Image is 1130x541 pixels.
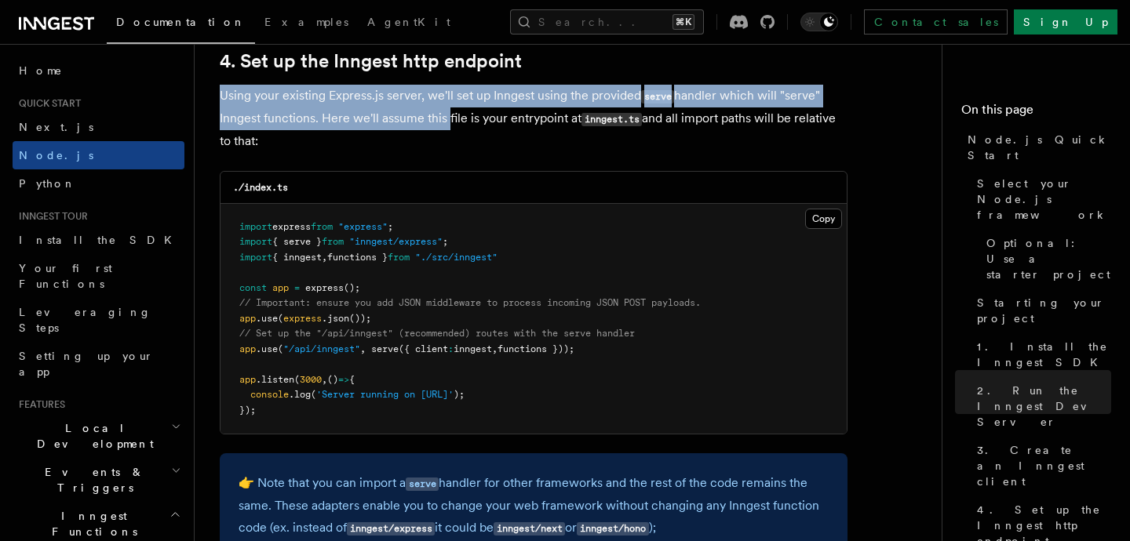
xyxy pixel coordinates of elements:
[977,295,1111,326] span: Starting your project
[19,234,181,246] span: Install the SDK
[322,252,327,263] span: ,
[388,221,393,232] span: ;
[968,132,1111,163] span: Node.js Quick Start
[13,97,81,110] span: Quick start
[239,221,272,232] span: import
[13,210,88,223] span: Inngest tour
[283,313,322,324] span: express
[961,125,1111,169] a: Node.js Quick Start
[327,374,338,385] span: ()
[344,282,360,293] span: ();
[19,63,63,78] span: Home
[19,177,76,190] span: Python
[673,14,694,30] kbd: ⌘K
[289,389,311,400] span: .log
[278,343,283,354] span: (
[19,149,93,162] span: Node.js
[13,398,65,411] span: Features
[581,113,642,126] code: inngest.ts
[239,374,256,385] span: app
[250,389,289,400] span: console
[255,5,358,42] a: Examples
[239,405,256,416] span: });
[327,252,388,263] span: functions }
[367,16,450,28] span: AgentKit
[13,508,169,539] span: Inngest Functions
[454,389,465,400] span: );
[239,343,256,354] span: app
[13,226,184,254] a: Install the SDK
[272,236,322,247] span: { serve }
[13,298,184,342] a: Leveraging Steps
[239,472,829,539] p: 👉 Note that you can import a handler for other frameworks and the rest of the code remains the sa...
[239,328,635,339] span: // Set up the "/api/inngest" (recommended) routes with the serve handler
[971,332,1111,376] a: 1. Install the Inngest SDK
[322,374,327,385] span: ,
[360,343,366,354] span: ,
[443,236,448,247] span: ;
[283,343,360,354] span: "/api/inngest"
[498,343,574,354] span: functions }));
[239,236,272,247] span: import
[19,350,154,378] span: Setting up your app
[19,262,112,290] span: Your first Functions
[977,442,1111,489] span: 3. Create an Inngest client
[13,464,171,496] span: Events & Triggers
[986,235,1111,282] span: Optional: Use a starter project
[406,477,439,491] code: serve
[977,339,1111,370] span: 1. Install the Inngest SDK
[322,313,349,324] span: .json
[492,343,498,354] span: ,
[510,9,704,34] button: Search...⌘K
[13,420,171,452] span: Local Development
[494,522,565,536] code: inngest/next
[239,252,272,263] span: import
[13,169,184,198] a: Python
[349,313,371,324] span: ());
[338,374,349,385] span: =>
[388,252,410,263] span: from
[406,475,439,490] a: serve
[220,50,522,72] a: 4. Set up the Inngest http endpoint
[577,522,648,536] code: inngest/hono
[641,90,674,103] code: serve
[864,9,1008,34] a: Contact sales
[256,374,294,385] span: .listen
[311,221,333,232] span: from
[415,252,498,263] span: "./src/inngest"
[300,374,322,385] span: 3000
[256,343,278,354] span: .use
[272,221,311,232] span: express
[971,436,1111,496] a: 3. Create an Inngest client
[971,169,1111,229] a: Select your Node.js framework
[448,343,454,354] span: :
[311,389,316,400] span: (
[454,343,492,354] span: inngest
[239,297,701,308] span: // Important: ensure you add JSON middleware to process incoming JSON POST payloads.
[19,306,151,334] span: Leveraging Steps
[272,252,322,263] span: { inngest
[399,343,448,354] span: ({ client
[13,141,184,169] a: Node.js
[371,343,399,354] span: serve
[19,121,93,133] span: Next.js
[322,236,344,247] span: from
[294,374,300,385] span: (
[316,389,454,400] span: 'Server running on [URL]'
[13,56,184,85] a: Home
[338,221,388,232] span: "express"
[800,13,838,31] button: Toggle dark mode
[278,313,283,324] span: (
[13,342,184,386] a: Setting up your app
[116,16,246,28] span: Documentation
[358,5,460,42] a: AgentKit
[239,313,256,324] span: app
[13,414,184,458] button: Local Development
[961,100,1111,125] h4: On this page
[239,282,267,293] span: const
[305,282,344,293] span: express
[971,289,1111,332] a: Starting your project
[980,229,1111,289] a: Optional: Use a starter project
[13,113,184,141] a: Next.js
[971,376,1111,436] a: 2. Run the Inngest Dev Server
